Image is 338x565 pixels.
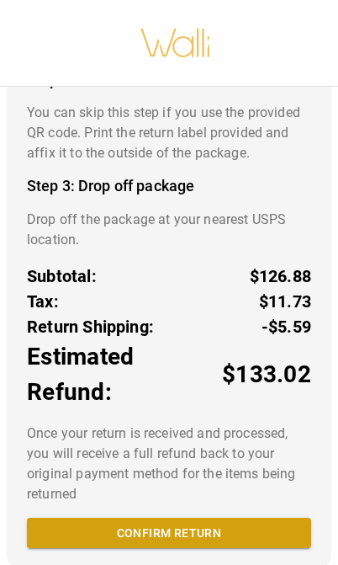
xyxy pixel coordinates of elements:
p: You can skip this step if you use the provided QR code. Print the return label provided and affix... [27,103,311,163]
p: $11.73 [259,289,311,314]
p: Subtotal: [27,264,97,289]
p: Drop off the package at your nearest USPS location. [27,210,311,250]
p: Return Shipping: [27,314,154,339]
p: Tax: [27,289,59,314]
h4: Step 3: Drop off package [27,177,311,195]
button: Confirm return [27,518,311,549]
p: $126.88 [250,264,311,289]
img: walli-inc.myshopify.com [140,7,212,79]
p: $133.02 [222,357,311,392]
p: Once your return is received and processed, you will receive a full refund back to your original ... [27,424,311,504]
p: -$5.59 [261,314,311,339]
p: Estimated Refund: [27,339,222,410]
